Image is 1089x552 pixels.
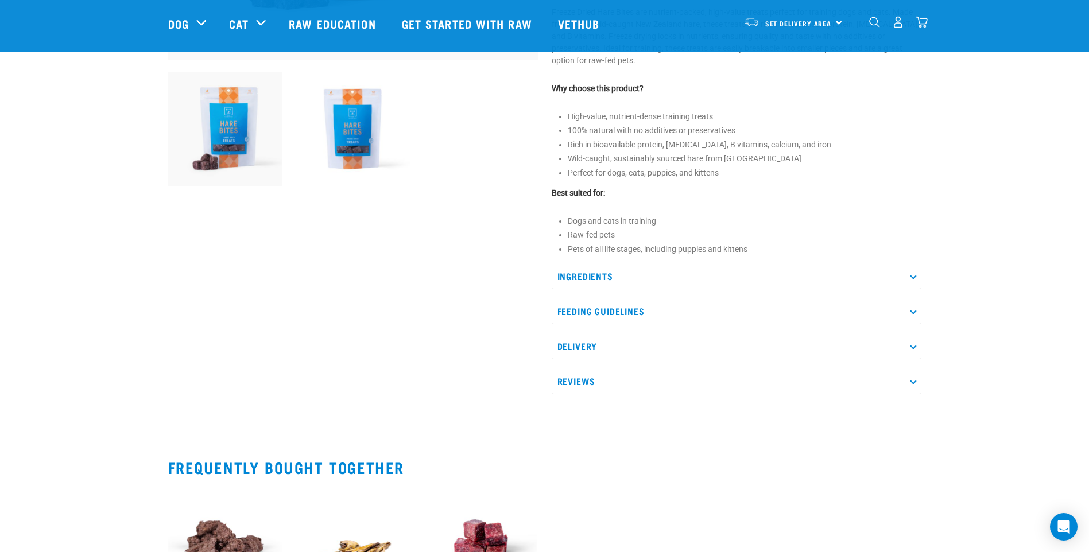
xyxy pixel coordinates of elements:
li: Dogs and cats in training [568,215,921,227]
h2: Frequently bought together [168,458,921,476]
li: Rich in bioavailable protein, [MEDICAL_DATA], B vitamins, calcium, and iron [568,139,921,151]
img: Raw Essentials Freeze Dried Hare Bites [296,72,410,186]
li: Perfect for dogs, cats, puppies, and kittens [568,167,921,179]
img: van-moving.png [744,17,759,27]
p: Delivery [552,333,921,359]
p: Reviews [552,368,921,394]
a: Raw Education [277,1,390,46]
p: Feeding Guidelines [552,298,921,324]
li: Wild-caught, sustainably sourced hare from [GEOGRAPHIC_DATA] [568,153,921,165]
li: 100% natural with no additives or preservatives [568,125,921,137]
div: Open Intercom Messenger [1050,513,1078,541]
img: home-icon@2x.png [916,16,928,28]
li: High-value, nutrient-dense training treats [568,111,921,123]
span: Set Delivery Area [765,21,832,25]
li: Raw-fed pets [568,229,921,241]
li: Pets of all life stages, including puppies and kittens [568,243,921,255]
img: Raw Essentials Freeze Dried Hare Bites [168,72,282,186]
a: Dog [168,15,189,32]
p: Ingredients [552,263,921,289]
img: user.png [892,16,904,28]
strong: Best suited for: [552,188,605,197]
a: Cat [229,15,249,32]
img: home-icon-1@2x.png [869,17,880,28]
a: Get started with Raw [390,1,547,46]
a: Vethub [547,1,614,46]
strong: Why choose this product? [552,84,644,93]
